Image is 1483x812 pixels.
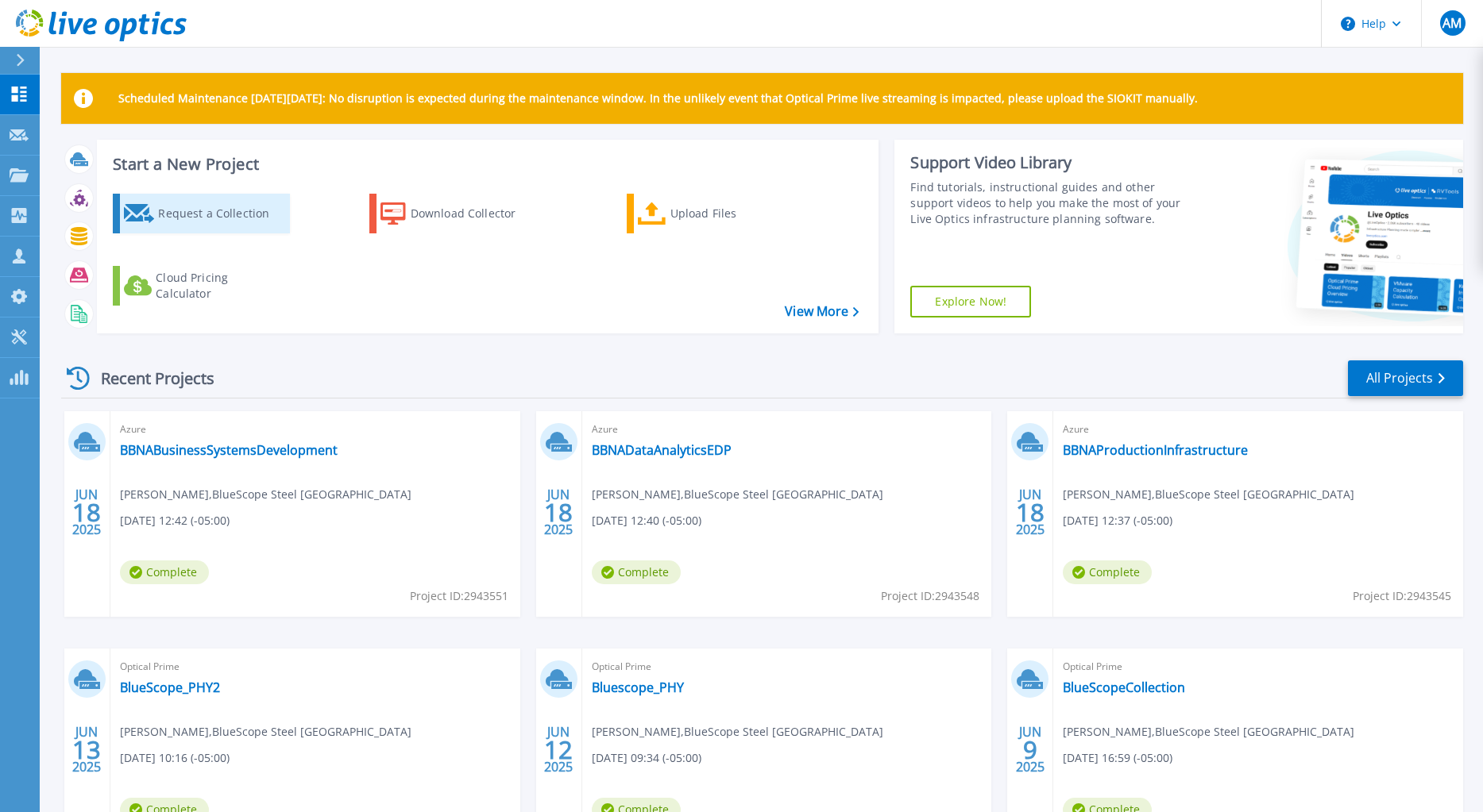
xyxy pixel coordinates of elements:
[369,194,546,233] a: Download Collector
[670,198,797,229] div: Upload Files
[72,743,101,756] span: 13
[544,743,573,756] span: 12
[410,587,508,605] span: Project ID: 2943551
[1063,486,1354,503] span: [PERSON_NAME] , BlueScope Steel [GEOGRAPHIC_DATA]
[592,512,701,529] span: [DATE] 12:40 (-05:00)
[592,658,983,675] span: Optical Prime
[592,421,983,438] span: Azure
[1023,743,1037,756] span: 9
[1063,421,1454,438] span: Azure
[592,749,701,767] span: [DATE] 09:34 (-05:00)
[1442,17,1462,29] span: AM
[71,483,102,541] div: JUN 2025
[592,486,883,503] span: [PERSON_NAME] , BlueScope Steel [GEOGRAPHIC_DATA]
[592,679,684,695] a: Bluescope_PHY
[120,723,411,741] span: [PERSON_NAME] , BlueScope Steel [GEOGRAPHIC_DATA]
[1063,749,1172,767] span: [DATE] 16:59 (-05:00)
[543,721,574,779] div: JUN 2025
[1063,679,1185,695] a: BlueScopeCollection
[592,723,883,741] span: [PERSON_NAME] , BlueScope Steel [GEOGRAPHIC_DATA]
[1015,483,1045,541] div: JUN 2025
[1063,442,1248,458] a: BBNAProductionInfrastructure
[71,721,102,779] div: JUN 2025
[118,92,1198,105] p: Scheduled Maintenance [DATE][DATE]: No disruption is expected during the maintenance window. In t...
[543,483,574,541] div: JUN 2025
[1063,658,1454,675] span: Optical Prime
[120,512,230,529] span: [DATE] 12:42 (-05:00)
[120,560,209,584] span: Complete
[61,359,236,398] div: Recent Projects
[785,304,859,319] a: View More
[544,506,573,519] span: 18
[120,749,230,767] span: [DATE] 10:16 (-05:00)
[627,194,804,233] a: Upload Files
[72,506,101,519] span: 18
[120,679,220,695] a: BlueScope_PHY2
[910,179,1199,227] div: Find tutorials, instructional guides and other support videos to help you make the most of your L...
[592,442,732,458] a: BBNADataAnalyticsEDP
[1063,560,1152,584] span: Complete
[910,152,1199,173] div: Support Video Library
[592,560,681,584] span: Complete
[120,658,511,675] span: Optical Prime
[1348,360,1463,396] a: All Projects
[113,156,859,173] h3: Start a New Project
[120,442,338,458] a: BBNABusinessSystemsDevelopment
[881,587,979,605] span: Project ID: 2943548
[1015,721,1045,779] div: JUN 2025
[156,270,283,302] div: Cloud Pricing Calculator
[158,198,285,229] div: Request a Collection
[411,198,538,229] div: Download Collector
[1063,512,1172,529] span: [DATE] 12:37 (-05:00)
[1063,723,1354,741] span: [PERSON_NAME] , BlueScope Steel [GEOGRAPHIC_DATA]
[1016,506,1045,519] span: 18
[113,266,290,306] a: Cloud Pricing Calculator
[1353,587,1451,605] span: Project ID: 2943545
[120,486,411,503] span: [PERSON_NAME] , BlueScope Steel [GEOGRAPHIC_DATA]
[113,194,290,233] a: Request a Collection
[910,286,1031,317] a: Explore Now!
[120,421,511,438] span: Azure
